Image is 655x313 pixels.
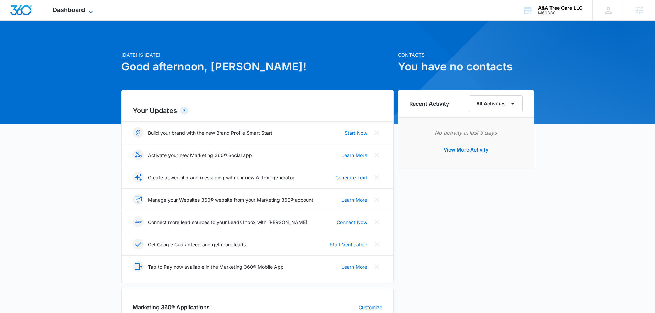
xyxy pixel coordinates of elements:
[337,219,367,226] a: Connect Now
[371,127,382,138] button: Close
[148,174,294,181] p: Create powerful brand messaging with our new AI text generator
[371,216,382,227] button: Close
[538,11,582,15] div: account id
[148,263,284,270] p: Tap to Pay now available in the Marketing 360® Mobile App
[469,95,523,112] button: All Activities
[398,58,534,75] h1: You have no contacts
[148,219,307,226] p: Connect more lead sources to your Leads Inbox with [PERSON_NAME]
[371,239,382,250] button: Close
[133,303,210,311] h2: Marketing 360® Applications
[359,304,382,311] a: Customize
[330,241,367,248] a: Start Verification
[180,107,188,115] div: 7
[371,172,382,183] button: Close
[341,263,367,270] a: Learn More
[133,105,382,116] h2: Your Updates
[121,58,394,75] h1: Good afternoon, [PERSON_NAME]!
[148,241,246,248] p: Get Google Guaranteed and get more leads
[335,174,367,181] a: Generate Text
[121,51,394,58] p: [DATE] is [DATE]
[148,129,272,136] p: Build your brand with the new Brand Profile Smart Start
[409,100,449,108] h6: Recent Activity
[398,51,534,58] p: Contacts
[148,152,252,159] p: Activate your new Marketing 360® Social app
[371,194,382,205] button: Close
[437,142,495,158] button: View More Activity
[409,128,523,137] p: No activity in last 3 days
[341,152,367,159] a: Learn More
[53,6,85,13] span: Dashboard
[371,261,382,272] button: Close
[371,149,382,160] button: Close
[538,5,582,11] div: account name
[345,129,367,136] a: Start Now
[148,196,313,203] p: Manage your Websites 360® website from your Marketing 360® account
[341,196,367,203] a: Learn More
